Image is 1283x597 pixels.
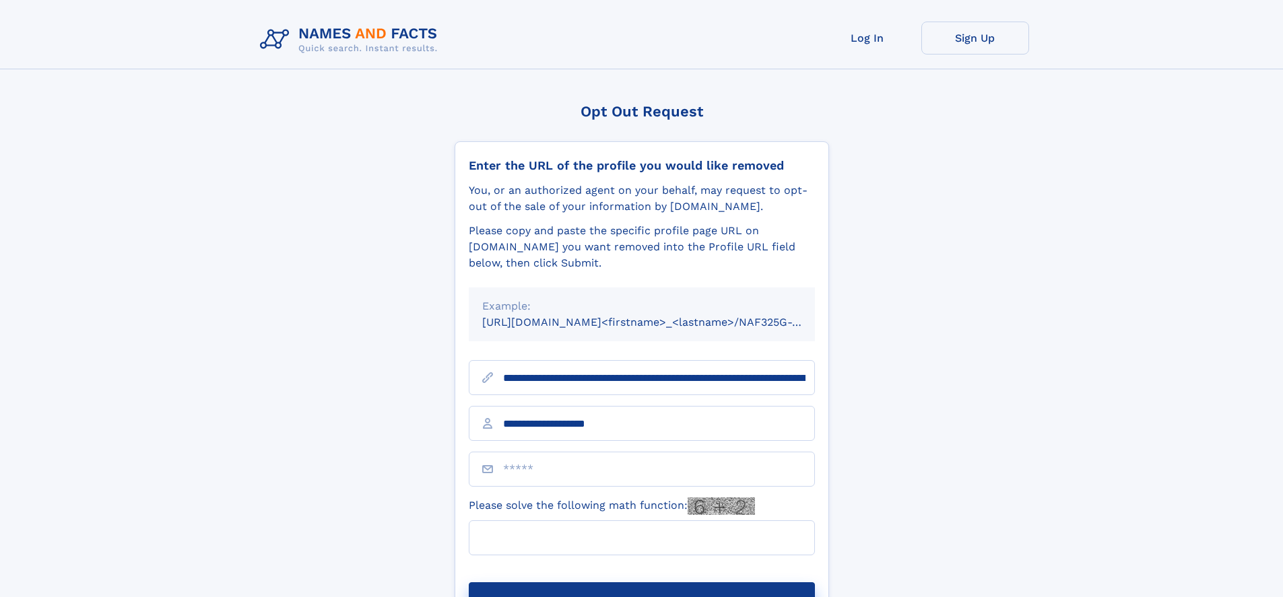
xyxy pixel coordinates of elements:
[921,22,1029,55] a: Sign Up
[469,497,755,515] label: Please solve the following math function:
[255,22,449,58] img: Logo Names and Facts
[469,182,815,215] div: You, or an authorized agent on your behalf, may request to opt-out of the sale of your informatio...
[469,158,815,173] div: Enter the URL of the profile you would like removed
[469,223,815,271] div: Please copy and paste the specific profile page URL on [DOMAIN_NAME] you want removed into the Pr...
[482,298,801,314] div: Example:
[814,22,921,55] a: Log In
[455,103,829,120] div: Opt Out Request
[482,316,841,328] small: [URL][DOMAIN_NAME]<firstname>_<lastname>/NAF325G-xxxxxxxx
